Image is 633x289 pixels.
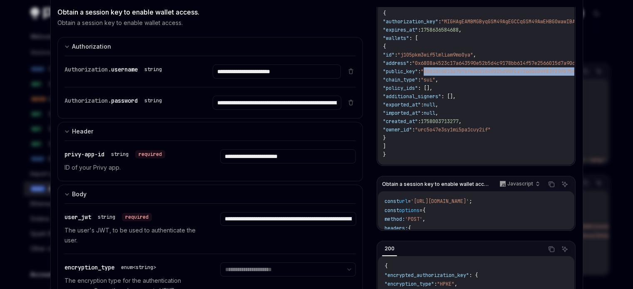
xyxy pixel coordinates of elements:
span: "encrypted_authorization_key" [385,272,469,279]
span: headers: [385,225,408,232]
span: : [418,68,421,75]
p: The user's JWT, to be used to authenticate the user. [65,225,200,245]
span: null [424,101,435,108]
span: { [422,207,425,214]
span: const [385,198,399,205]
div: Authorization.username [65,64,165,74]
span: , [435,77,438,83]
div: privy-app-id [65,149,165,159]
button: expand input section [57,185,363,203]
span: , [422,216,425,222]
span: "wallets" [383,35,409,42]
span: "policy_ids" [383,85,418,91]
span: : [421,101,424,108]
span: , [435,110,438,116]
span: url [399,198,408,205]
span: "created_at" [383,118,418,125]
span: "owner_id" [383,126,412,133]
span: 1758636584688 [421,27,459,33]
span: { [385,263,387,269]
span: { [383,10,386,17]
span: password [111,97,138,104]
button: expand input section [57,37,363,56]
div: Header [72,126,93,136]
div: Authorization.password [65,96,165,106]
span: privy-app-id [65,151,104,158]
span: "encryption_type" [385,281,434,287]
span: : [ [409,35,418,42]
span: : [418,77,421,83]
span: "sui" [421,77,435,83]
span: "chain_type" [383,77,418,83]
span: , [459,118,462,125]
span: : [418,27,421,33]
span: : [], [418,85,432,91]
span: , [435,101,438,108]
div: required [122,213,152,221]
span: 1758003713277 [421,118,459,125]
span: "exported_at" [383,101,421,108]
p: ID of your Privy app. [65,163,200,173]
span: = [420,207,422,214]
span: : [418,118,421,125]
span: Authorization. [65,66,111,73]
span: encryption_type [65,264,114,271]
button: Copy the contents from the code block [546,244,557,254]
span: : [], [441,93,456,100]
span: '[URL][DOMAIN_NAME]' [411,198,469,205]
span: } [383,135,386,141]
span: : [438,18,441,25]
span: "id" [383,52,395,58]
span: const [385,207,399,214]
span: "authorization_key" [383,18,438,25]
button: Ask AI [559,244,570,254]
button: Javascript [495,177,544,191]
span: ] [383,143,386,150]
div: required [135,150,165,158]
span: 'POST' [405,216,422,222]
span: { [383,43,386,50]
span: "address" [383,60,409,67]
span: null [424,110,435,116]
span: = [408,198,411,205]
span: username [111,66,138,73]
div: Authorization [72,42,111,52]
span: "expires_at" [383,27,418,33]
span: "j105pkm3wif5lmliam9mo0ya" [397,52,473,58]
div: user_jwt [65,212,152,222]
p: Javascript [507,180,533,187]
span: , [454,281,457,287]
span: "HPKE" [437,281,454,287]
div: 200 [382,244,397,254]
p: Obtain a session key to enable wallet access. [57,19,183,27]
span: Obtain a session key to enable wallet access. [382,181,492,188]
span: , [473,52,476,58]
span: : [434,281,437,287]
span: "0x6808a4523c17a643590e52b5d4c9178bb614f57e2566015d7a90def33155bef4" [412,60,610,67]
span: } [383,151,386,158]
span: : [412,126,415,133]
span: : { [469,272,478,279]
span: : [409,60,412,67]
div: encryption_type [65,262,159,272]
span: ; [469,198,472,205]
button: Copy the contents from the code block [546,179,557,190]
span: "additional_signers" [383,93,441,100]
span: options [399,207,420,214]
button: expand input section [57,122,363,141]
span: : [421,110,424,116]
span: method: [385,216,405,222]
div: Body [72,189,87,199]
span: { [408,225,411,232]
span: : [395,52,397,58]
span: user_jwt [65,213,91,221]
span: "urc5o47e3sy1mi5pa1cuy2if" [415,126,491,133]
div: Obtain a session key to enable wallet access. [57,7,363,17]
span: , [459,27,462,33]
span: Authorization. [65,97,111,104]
button: Ask AI [559,179,570,190]
span: "00d1dc6013a757efe6621649325d90fca716d0e09f83f29f5754606bb68314d577" [421,68,619,75]
span: "imported_at" [383,110,421,116]
span: "public_key" [383,68,418,75]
